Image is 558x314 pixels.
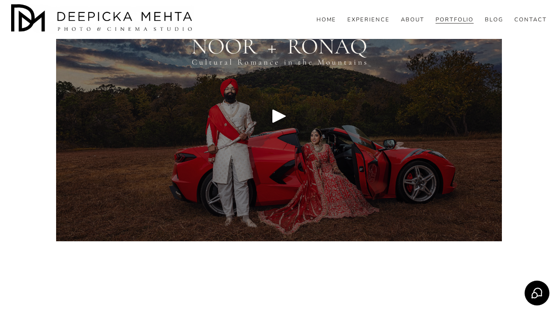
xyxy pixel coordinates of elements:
[269,106,289,126] div: Play
[485,17,503,24] span: BLOG
[401,16,424,24] a: ABOUT
[316,16,337,24] a: HOME
[11,4,195,34] img: Austin Wedding Photographer - Deepicka Mehta Photography &amp; Cinematography
[514,16,547,24] a: CONTACT
[347,16,390,24] a: EXPERIENCE
[436,16,474,24] a: PORTFOLIO
[485,16,503,24] a: folder dropdown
